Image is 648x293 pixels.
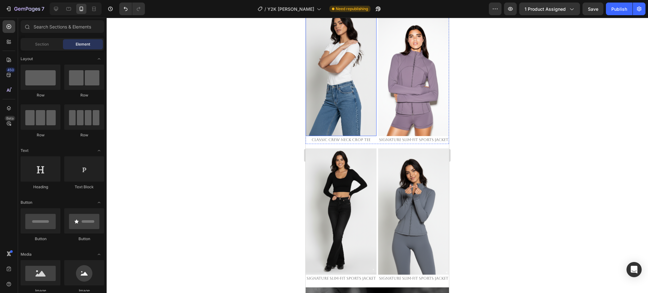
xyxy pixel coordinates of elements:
div: Open Intercom Messenger [626,262,642,277]
span: 1 product assigned [525,6,566,12]
span: Y2K [PERSON_NAME] [267,6,314,12]
img: image_demo.jpg [72,131,143,257]
span: / [265,6,266,12]
div: Publish [611,6,627,12]
span: Save [588,6,598,12]
div: Button [64,236,104,242]
span: Layout [21,56,33,62]
span: Toggle open [94,54,104,64]
div: Beta [5,116,15,121]
span: Text [21,148,28,153]
span: Signature Slim-Fit Sports Jacket [73,120,143,124]
span: Toggle open [94,197,104,208]
div: Row [21,92,60,98]
div: Button [21,236,60,242]
div: Text Block [64,184,104,190]
span: Need republishing [336,6,368,12]
div: Heading [21,184,60,190]
div: Row [64,92,104,98]
p: 7 [41,5,44,13]
span: Media [21,252,32,257]
div: 450 [6,67,15,72]
span: Element [76,41,90,47]
span: Signature Slim-Fit Sports Jacket [1,259,70,263]
button: Publish [606,3,632,15]
input: Search Sections & Elements [21,20,104,33]
span: Toggle open [94,249,104,259]
div: Row [21,132,60,138]
button: 7 [3,3,47,15]
span: Toggle open [94,146,104,156]
span: Signature Slim-Fit Sports Jacket [73,259,143,263]
span: Button [21,200,32,205]
button: Save [583,3,603,15]
div: Undo/Redo [119,3,145,15]
button: 1 product assigned [519,3,580,15]
div: Row [64,132,104,138]
iframe: Design area [306,18,449,293]
span: Section [35,41,49,47]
